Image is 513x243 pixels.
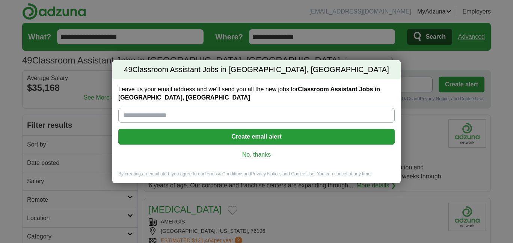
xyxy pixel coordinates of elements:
label: Leave us your email address and we'll send you all the new jobs for [118,85,395,102]
h2: Classroom Assistant Jobs in [GEOGRAPHIC_DATA], [GEOGRAPHIC_DATA] [112,60,401,80]
button: Create email alert [118,129,395,145]
a: No, thanks [124,151,389,159]
a: Terms & Conditions [204,171,243,177]
a: Privacy Notice [251,171,280,177]
span: 49 [124,65,132,75]
div: By creating an email alert, you agree to our and , and Cookie Use. You can cancel at any time. [112,171,401,183]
